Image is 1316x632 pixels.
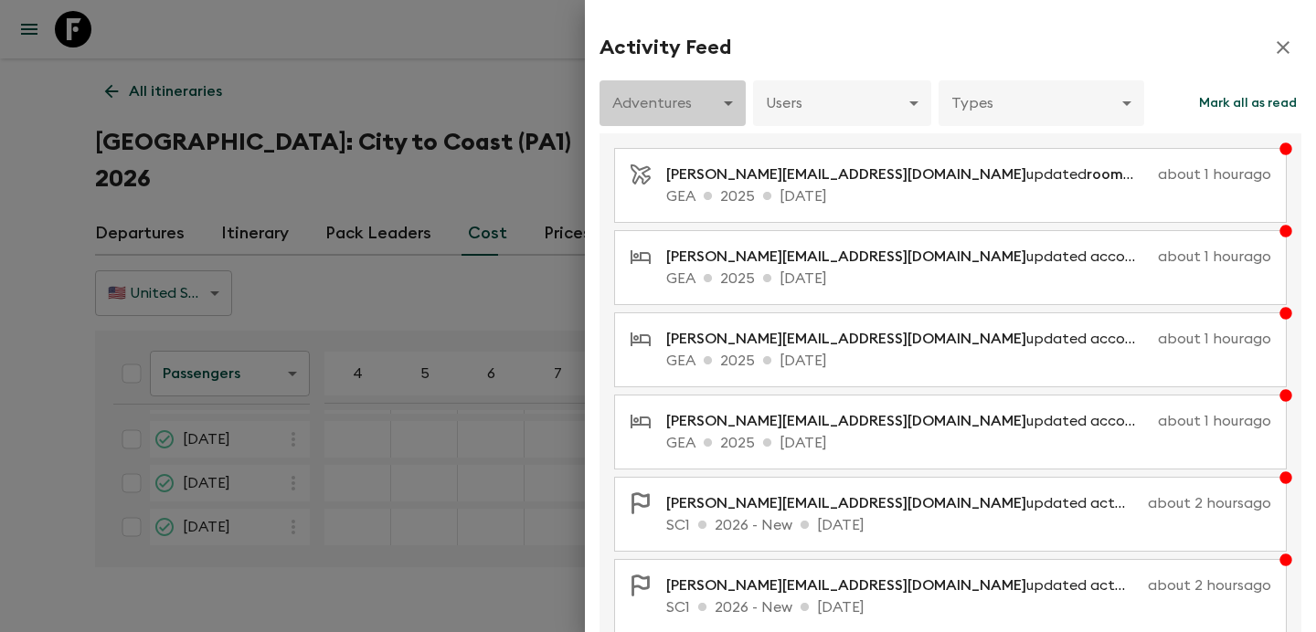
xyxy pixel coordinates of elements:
p: about 2 hours ago [1148,492,1271,514]
p: SC1 2026 - New [DATE] [666,514,1271,536]
p: about 1 hour ago [1158,246,1271,268]
p: GEA 2025 [DATE] [666,350,1271,372]
p: updated [666,163,1151,185]
p: SC1 2026 - New [DATE] [666,596,1271,618]
p: about 1 hour ago [1158,163,1271,185]
span: [PERSON_NAME][EMAIL_ADDRESS][DOMAIN_NAME] [666,496,1026,511]
p: about 1 hour ago [1158,410,1271,432]
h2: Activity Feed [600,36,731,59]
p: about 2 hours ago [1148,574,1271,596]
div: Adventures [600,78,746,129]
p: GEA 2025 [DATE] [666,185,1271,207]
div: Users [753,78,931,129]
p: updated accommodation [666,328,1151,350]
p: GEA 2025 [DATE] [666,432,1271,454]
p: GEA 2025 [DATE] [666,268,1271,290]
button: Mark all as read [1194,80,1301,126]
p: updated accommodation [666,246,1151,268]
p: updated activity [666,492,1141,514]
div: Types [939,78,1144,129]
span: [PERSON_NAME][EMAIL_ADDRESS][DOMAIN_NAME] [666,167,1026,182]
span: [PERSON_NAME][EMAIL_ADDRESS][DOMAIN_NAME] [666,578,1026,593]
p: about 1 hour ago [1158,328,1271,350]
span: [PERSON_NAME][EMAIL_ADDRESS][DOMAIN_NAME] [666,249,1026,264]
span: [PERSON_NAME][EMAIL_ADDRESS][DOMAIN_NAME] [666,332,1026,346]
span: room release days [1087,167,1215,182]
span: [PERSON_NAME][EMAIL_ADDRESS][DOMAIN_NAME] [666,414,1026,428]
p: updated accommodation [666,410,1151,432]
p: updated activity [666,574,1141,596]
